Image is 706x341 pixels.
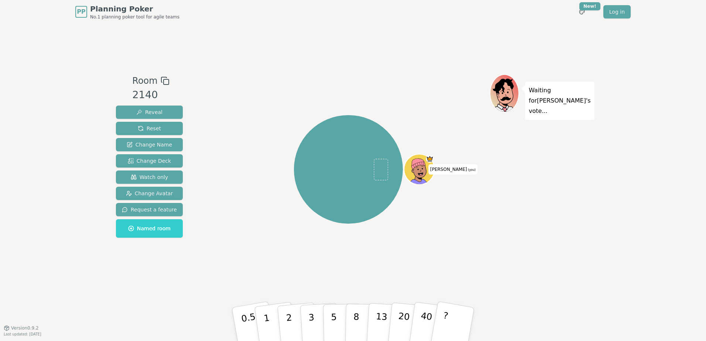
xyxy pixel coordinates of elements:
span: Click to change your name [428,164,477,175]
span: Watch only [131,173,168,181]
span: Last updated: [DATE] [4,332,41,336]
div: New! [579,2,600,10]
span: Reset [138,125,161,132]
p: Waiting for [PERSON_NAME] 's vote... [529,85,591,116]
a: Log in [603,5,631,18]
span: Room [132,74,157,87]
button: Reset [116,122,183,135]
button: Change Name [116,138,183,151]
button: Request a feature [116,203,183,216]
div: 2140 [132,87,169,103]
span: (you) [467,168,476,172]
span: Planning Poker [90,4,179,14]
span: Change Avatar [126,190,173,197]
span: PP [77,7,85,16]
button: Change Deck [116,154,183,168]
span: Version 0.9.2 [11,325,39,331]
button: Named room [116,219,183,238]
button: Watch only [116,170,183,184]
button: Version0.9.2 [4,325,39,331]
span: Patrick is the host [426,155,434,163]
span: Change Name [127,141,172,148]
span: Request a feature [122,206,177,213]
span: Named room [128,225,171,232]
span: No.1 planning poker tool for agile teams [90,14,179,20]
button: Click to change your avatar [405,155,434,184]
span: Reveal [136,108,162,116]
span: Change Deck [128,157,171,165]
button: New! [575,5,589,18]
button: Change Avatar [116,187,183,200]
a: PPPlanning PokerNo.1 planning poker tool for agile teams [75,4,179,20]
button: Reveal [116,106,183,119]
